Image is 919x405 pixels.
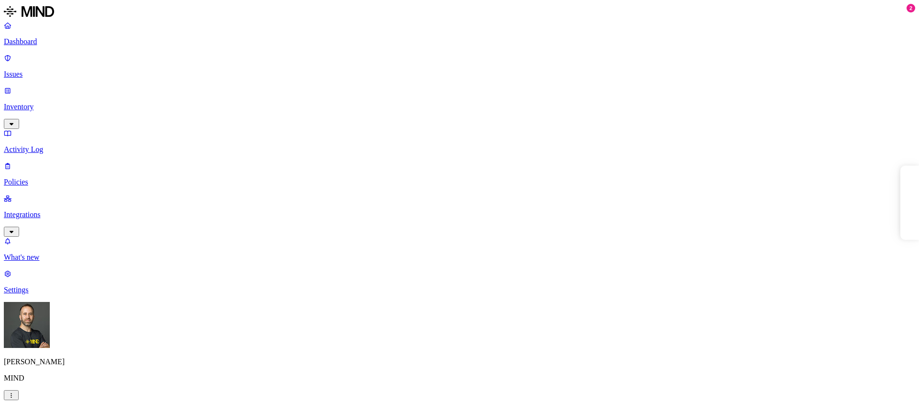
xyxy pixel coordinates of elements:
a: Inventory [4,86,915,127]
a: MIND [4,4,915,21]
img: MIND [4,4,54,19]
p: Dashboard [4,37,915,46]
a: Settings [4,269,915,294]
p: Settings [4,286,915,294]
p: What's new [4,253,915,262]
a: Issues [4,54,915,79]
img: Tom Mayblum [4,302,50,348]
a: Integrations [4,194,915,235]
a: Dashboard [4,21,915,46]
p: Activity Log [4,145,915,154]
p: MIND [4,374,915,382]
p: Policies [4,178,915,186]
a: Policies [4,162,915,186]
a: What's new [4,237,915,262]
p: Inventory [4,103,915,111]
div: 2 [907,4,915,12]
p: Integrations [4,210,915,219]
a: Activity Log [4,129,915,154]
p: Issues [4,70,915,79]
